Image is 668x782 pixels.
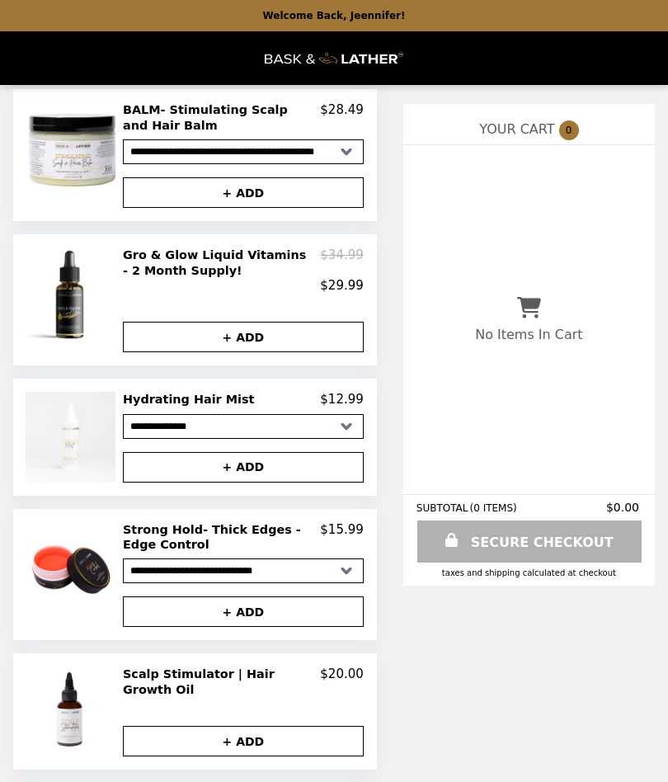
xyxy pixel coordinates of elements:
[559,120,579,140] span: 0
[320,522,364,553] p: $15.99
[123,392,261,407] h2: Hydrating Hair Mist
[123,414,364,439] select: Select a product variant
[320,667,364,697] p: $20.00
[606,501,642,514] span: $0.00
[123,667,320,697] h2: Scalp Stimulator | Hair Growth Oil
[123,522,320,553] h2: Strong Hold- Thick Edges - Edge Control
[123,596,364,627] button: + ADD
[26,667,120,756] img: Scalp Stimulator | Hair Growth Oil
[479,121,554,137] span: YOUR CART
[265,41,403,75] img: Brand Logo
[25,102,121,195] img: BALM- Stimulating Scalp and Hair Balm
[123,452,364,483] button: + ADD
[262,10,405,21] p: Welcome Back, Jeennifer!
[123,139,364,164] select: Select a product variant
[25,247,121,340] img: Gro & Glow Liquid Vitamins - 2 Month Supply!
[320,392,364,407] p: $12.99
[320,278,364,293] p: $29.99
[470,502,517,514] span: ( 0 ITEMS )
[320,247,364,278] p: $34.99
[416,568,642,577] div: Taxes and Shipping calculated at checkout
[25,522,121,615] img: Strong Hold- Thick Edges - Edge Control
[320,102,364,133] p: $28.49
[123,322,364,352] button: + ADD
[123,102,320,133] h2: BALM- Stimulating Scalp and Hair Balm
[26,392,120,482] img: Hydrating Hair Mist
[416,502,470,514] span: SUBTOTAL
[123,726,364,756] button: + ADD
[123,558,364,583] select: Select a product variant
[475,327,582,342] p: No Items In Cart
[123,247,320,278] h2: Gro & Glow Liquid Vitamins - 2 Month Supply!
[123,177,364,208] button: + ADD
